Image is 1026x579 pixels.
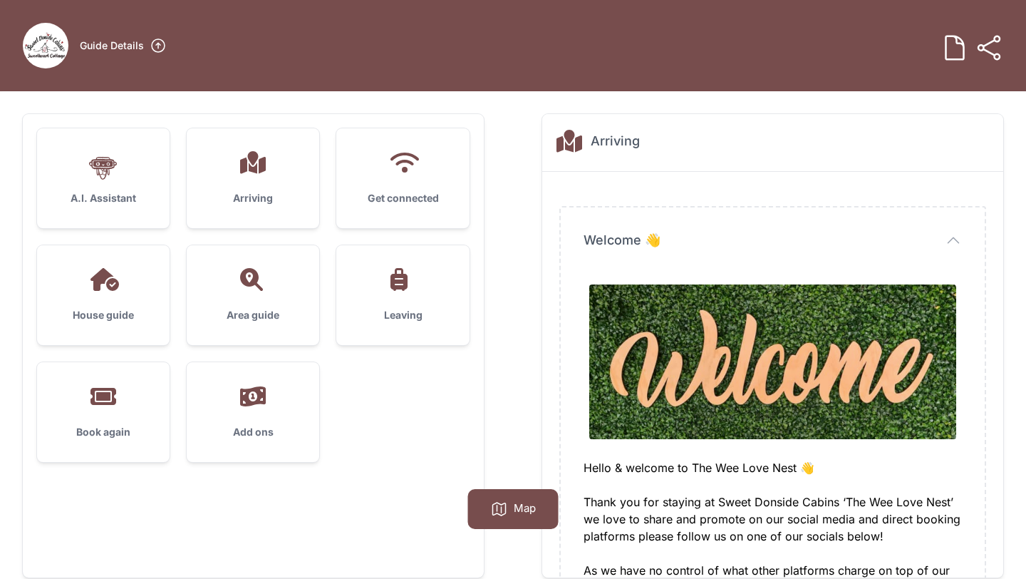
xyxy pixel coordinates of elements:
[584,230,660,250] span: Welcome 👋
[23,23,68,68] img: 9z0hr2vz95pre2tj5wfd8fc6js1b
[187,128,319,228] a: Arriving
[209,425,296,439] h3: Add ons
[584,459,962,545] div: Hello & welcome to The Wee Love Nest 👋 Thank you for staying at Sweet Donside Cabins ‘The Wee Lov...
[37,128,170,228] a: A.I. Assistant
[209,308,296,322] h3: Area guide
[209,191,296,205] h3: Arriving
[359,308,446,322] h3: Leaving
[584,230,962,250] button: Welcome 👋
[591,131,640,151] h2: Arriving
[80,37,167,54] a: Guide Details
[60,308,147,322] h3: House guide
[336,128,469,228] a: Get connected
[187,245,319,345] a: Area guide
[336,245,469,345] a: Leaving
[514,501,536,518] p: Map
[60,191,147,205] h3: A.I. Assistant
[589,285,956,439] img: h3ui78x7ivvuv52ha9tf5frovchn
[37,362,170,462] a: Book again
[359,191,446,205] h3: Get connected
[60,425,147,439] h3: Book again
[187,362,319,462] a: Add ons
[80,39,144,53] h3: Guide Details
[37,245,170,345] a: House guide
